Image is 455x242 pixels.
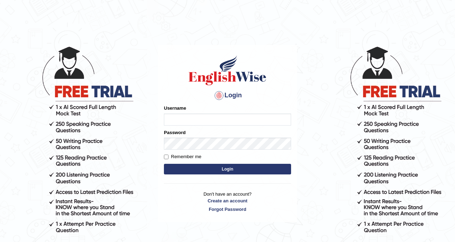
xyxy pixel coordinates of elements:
[164,197,291,204] a: Create an account
[164,90,291,101] h4: Login
[164,155,169,159] input: Remember me
[164,105,186,111] label: Username
[164,206,291,213] a: Forgot Password
[164,164,291,174] button: Login
[187,54,268,86] img: Logo of English Wise sign in for intelligent practice with AI
[164,191,291,213] p: Don't have an account?
[164,153,201,160] label: Remember me
[164,129,185,136] label: Password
